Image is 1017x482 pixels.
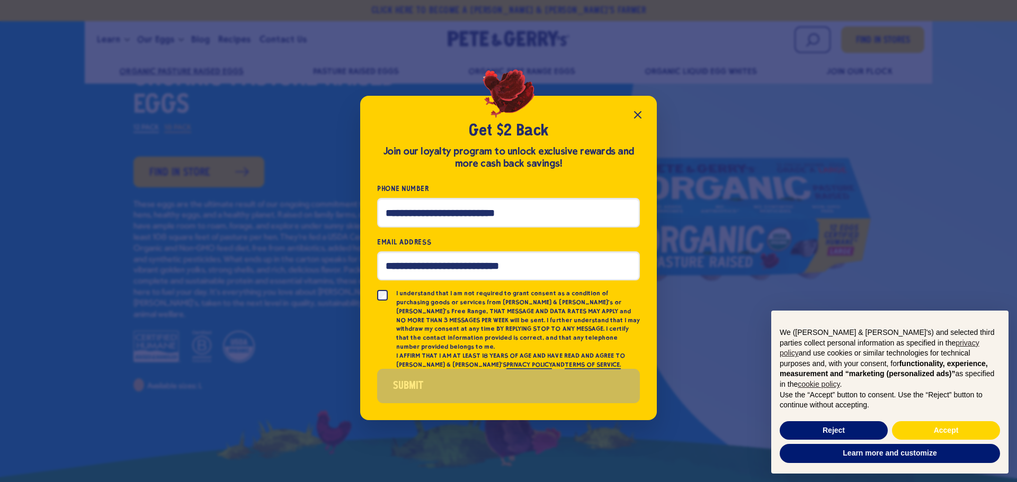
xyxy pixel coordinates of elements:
[377,290,388,301] input: I understand that I am not required to grant consent as a condition of purchasing goods or servic...
[396,289,640,351] p: I understand that I am not required to grant consent as a condition of purchasing goods or servic...
[780,390,1000,411] p: Use the “Accept” button to consent. Use the “Reject” button to continue without accepting.
[627,104,648,125] button: Close popup
[763,302,1017,482] div: Notice
[377,183,640,195] label: Phone Number
[780,328,1000,390] p: We ([PERSON_NAME] & [PERSON_NAME]'s) and selected third parties collect personal information as s...
[377,145,640,170] div: Join our loyalty program to unlock exclusive rewards and more cash back savings!
[506,361,552,369] a: PRIVACY POLICY
[780,444,1000,463] button: Learn more and customize
[892,421,1000,440] button: Accept
[377,236,640,248] label: Email Address
[377,369,640,403] button: Submit
[798,380,840,388] a: cookie policy
[396,351,640,369] p: I AFFIRM THAT I AM AT LEAST 18 YEARS OF AGE AND HAVE READ AND AGREE TO [PERSON_NAME] & [PERSON_NA...
[565,361,620,369] a: TERMS OF SERVICE.
[377,121,640,141] h2: Get $2 Back
[780,421,888,440] button: Reject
